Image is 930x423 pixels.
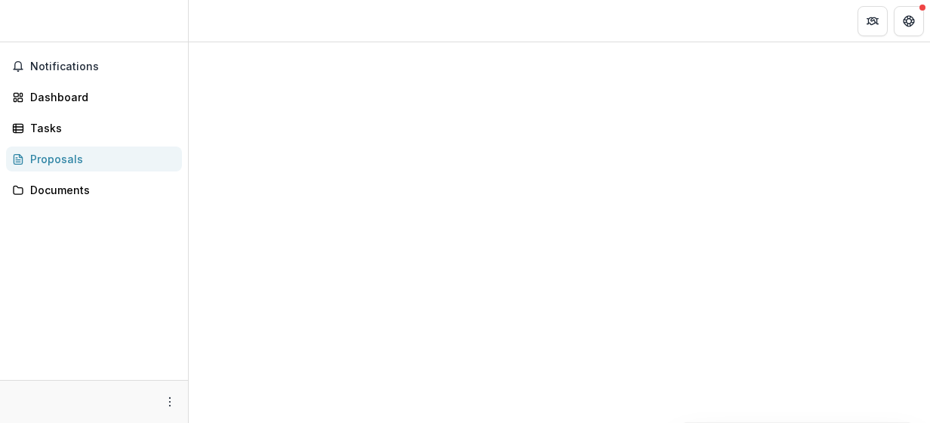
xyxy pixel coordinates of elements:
[6,178,182,202] a: Documents
[30,60,176,73] span: Notifications
[161,393,179,411] button: More
[30,89,170,105] div: Dashboard
[6,147,182,171] a: Proposals
[6,85,182,110] a: Dashboard
[30,120,170,136] div: Tasks
[6,54,182,79] button: Notifications
[894,6,924,36] button: Get Help
[30,182,170,198] div: Documents
[858,6,888,36] button: Partners
[30,151,170,167] div: Proposals
[6,116,182,140] a: Tasks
